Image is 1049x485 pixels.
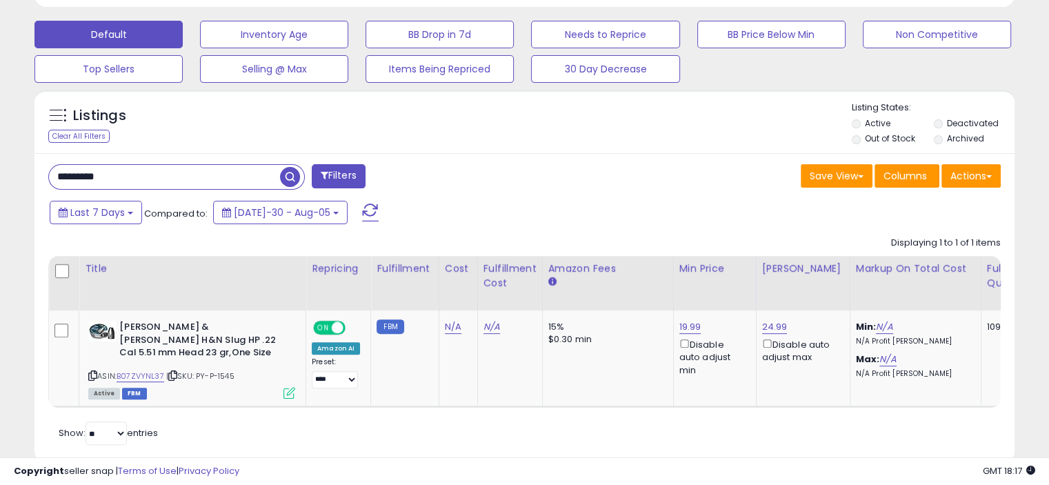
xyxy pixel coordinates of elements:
[983,464,1035,477] span: 2025-08-13 18:17 GMT
[166,370,234,382] span: | SKU: PY-P-1545
[548,261,668,276] div: Amazon Fees
[377,319,403,334] small: FBM
[879,353,896,366] a: N/A
[144,207,208,220] span: Compared to:
[946,117,998,129] label: Deactivated
[312,357,360,388] div: Preset:
[883,169,927,183] span: Columns
[679,337,746,377] div: Disable auto adjust min
[856,353,880,366] b: Max:
[801,164,872,188] button: Save View
[70,206,125,219] span: Last 7 Days
[548,276,557,288] small: Amazon Fees.
[117,370,164,382] a: B07ZVYNL37
[875,164,939,188] button: Columns
[531,21,679,48] button: Needs to Reprice
[213,201,348,224] button: [DATE]-30 - Aug-05
[34,21,183,48] button: Default
[483,261,537,290] div: Fulfillment Cost
[697,21,846,48] button: BB Price Below Min
[88,321,295,397] div: ASIN:
[88,321,116,342] img: 41vj-+b+dvL._SL40_.jpg
[200,21,348,48] button: Inventory Age
[234,206,330,219] span: [DATE]-30 - Aug-05
[48,130,110,143] div: Clear All Filters
[865,132,915,144] label: Out of Stock
[314,322,332,334] span: ON
[891,237,1001,250] div: Displaying 1 to 1 of 1 items
[762,261,844,276] div: [PERSON_NAME]
[548,321,663,333] div: 15%
[531,55,679,83] button: 30 Day Decrease
[312,261,365,276] div: Repricing
[946,132,983,144] label: Archived
[679,261,750,276] div: Min Price
[856,369,970,379] p: N/A Profit [PERSON_NAME]
[312,342,360,355] div: Amazon AI
[987,321,1030,333] div: 109
[118,464,177,477] a: Terms of Use
[863,21,1011,48] button: Non Competitive
[119,321,287,363] b: [PERSON_NAME] & [PERSON_NAME] H&N Slug HP .22 Cal 5.51 mm Head 23 gr,One Size
[34,55,183,83] button: Top Sellers
[366,55,514,83] button: Items Being Repriced
[343,322,366,334] span: OFF
[876,320,892,334] a: N/A
[850,256,981,310] th: The percentage added to the cost of goods (COGS) that forms the calculator for Min & Max prices.
[85,261,300,276] div: Title
[852,101,1015,115] p: Listing States:
[50,201,142,224] button: Last 7 Days
[377,261,432,276] div: Fulfillment
[312,164,366,188] button: Filters
[445,320,461,334] a: N/A
[856,320,877,333] b: Min:
[366,21,514,48] button: BB Drop in 7d
[548,333,663,346] div: $0.30 min
[865,117,890,129] label: Active
[122,388,147,399] span: FBM
[762,337,839,364] div: Disable auto adjust max
[14,465,239,478] div: seller snap | |
[88,388,120,399] span: All listings currently available for purchase on Amazon
[445,261,472,276] div: Cost
[762,320,788,334] a: 24.99
[483,320,500,334] a: N/A
[14,464,64,477] strong: Copyright
[941,164,1001,188] button: Actions
[73,106,126,126] h5: Listings
[179,464,239,477] a: Privacy Policy
[987,261,1035,290] div: Fulfillable Quantity
[679,320,701,334] a: 19.99
[856,261,975,276] div: Markup on Total Cost
[856,337,970,346] p: N/A Profit [PERSON_NAME]
[59,426,158,439] span: Show: entries
[200,55,348,83] button: Selling @ Max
